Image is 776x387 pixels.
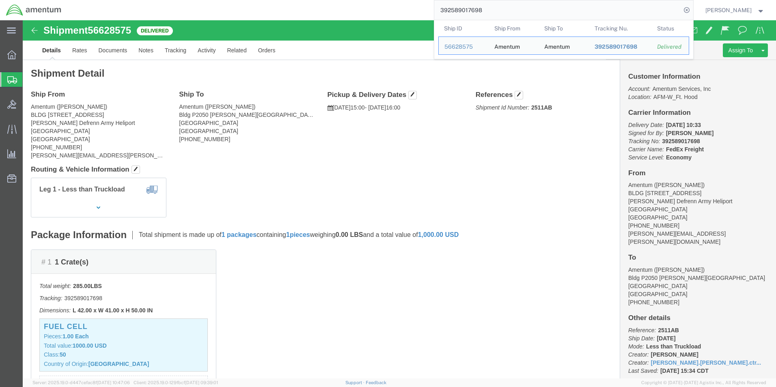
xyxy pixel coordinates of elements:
a: Feedback [366,380,386,385]
div: 56628575 [444,43,483,51]
th: Ship To [539,20,589,37]
span: Client: 2025.19.0-129fbcf [134,380,218,385]
span: [DATE] 09:39:01 [185,380,218,385]
span: [DATE] 10:47:06 [97,380,130,385]
th: Ship ID [438,20,489,37]
span: 392589017698 [594,43,637,50]
th: Ship From [488,20,539,37]
button: [PERSON_NAME] [705,5,765,15]
a: Support [345,380,366,385]
span: Regina Escobar [705,6,752,15]
div: Amentum [494,37,519,54]
div: 392589017698 [594,43,646,51]
div: Amentum [544,37,570,54]
input: Search for shipment number, reference number [434,0,681,20]
th: Tracking Nu. [588,20,651,37]
span: Server: 2025.19.0-d447cefac8f [32,380,130,385]
div: Delivered [657,43,683,51]
th: Status [651,20,689,37]
img: logo [6,4,62,16]
span: Copyright © [DATE]-[DATE] Agistix Inc., All Rights Reserved [641,379,766,386]
iframe: FS Legacy Container [23,20,776,378]
table: Search Results [438,20,693,59]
